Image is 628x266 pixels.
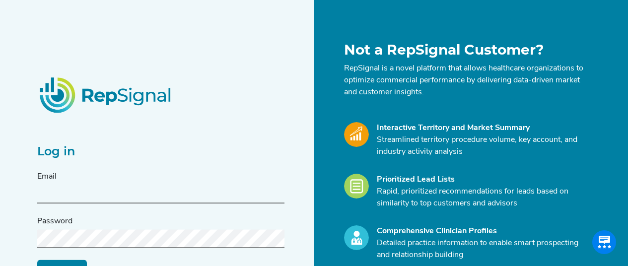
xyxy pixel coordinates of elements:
[344,225,369,250] img: Profile_Icon.739e2aba.svg
[377,186,585,209] p: Rapid, prioritized recommendations for leads based on similarity to top customers and advisors
[37,171,57,183] label: Email
[377,134,585,158] p: Streamlined territory procedure volume, key account, and industry activity analysis
[377,122,585,134] div: Interactive Territory and Market Summary
[344,42,585,59] h1: Not a RepSignal Customer?
[344,63,585,98] p: RepSignal is a novel platform that allows healthcare organizations to optimize commercial perform...
[377,225,585,237] div: Comprehensive Clinician Profiles
[37,144,284,159] h2: Log in
[377,174,585,186] div: Prioritized Lead Lists
[344,122,369,147] img: Market_Icon.a700a4ad.svg
[37,215,72,227] label: Password
[27,65,185,125] img: RepSignalLogo.20539ed3.png
[377,237,585,261] p: Detailed practice information to enable smart prospecting and relationship building
[344,174,369,199] img: Leads_Icon.28e8c528.svg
